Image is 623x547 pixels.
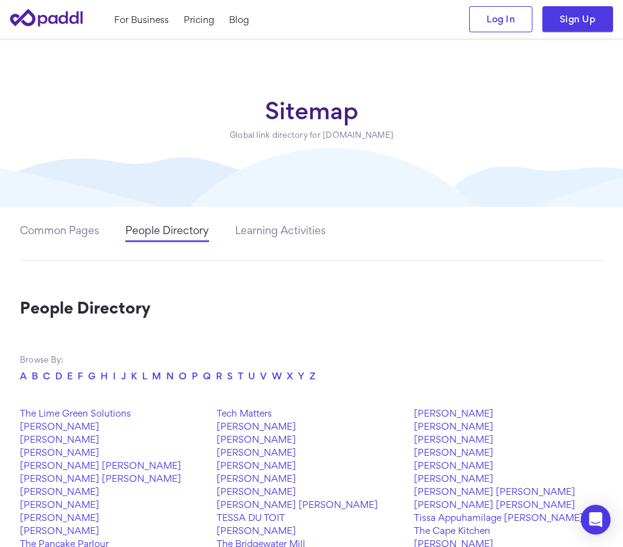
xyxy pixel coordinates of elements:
a: Y [298,373,305,379]
a: U [248,373,255,379]
a: [PERSON_NAME] [20,446,209,459]
a: [PERSON_NAME] [20,420,209,433]
a: Learning Activities [235,226,326,242]
a: [PERSON_NAME] [PERSON_NAME] [414,485,603,498]
a: Log In [469,6,532,32]
a: [PERSON_NAME] [414,407,603,420]
a: O [179,373,187,379]
a: E [67,373,73,379]
a: [PERSON_NAME] [217,472,406,485]
a: Q [203,373,211,379]
h1: Sitemap [230,98,393,123]
div: Open Intercom Messenger [581,505,611,535]
a: [PERSON_NAME] [20,485,209,498]
a: [PERSON_NAME] [PERSON_NAME] [414,498,603,511]
a: F [78,373,83,379]
a: R [216,373,222,379]
a: [PERSON_NAME] [PERSON_NAME] [217,498,406,511]
a: G [88,373,96,379]
a: M [152,373,161,379]
a: Sign Up [542,6,613,32]
a: People Directory [125,226,209,242]
a: J [121,373,126,379]
a: N [166,373,174,379]
a: [PERSON_NAME] [414,459,603,472]
a: S [227,373,233,379]
a: [PERSON_NAME] [217,459,406,472]
a: K [131,373,137,379]
a: [PERSON_NAME] [217,524,406,537]
a: H [101,373,108,379]
a: [PERSON_NAME] [20,524,209,537]
p: Global link directory for [DOMAIN_NAME] [230,130,393,140]
a: Tech Matters [217,407,406,420]
a: X [287,373,293,379]
a: [PERSON_NAME] [217,446,406,459]
a: TESSA DU TOIT [217,511,406,524]
a: I [113,373,116,379]
a: Blog [229,13,249,26]
a: [PERSON_NAME] [217,420,406,433]
a: D [55,373,62,379]
a: [PERSON_NAME] [20,498,209,511]
a: [PERSON_NAME] [414,420,603,433]
a: C [43,373,50,379]
a: Common Pages [20,226,99,242]
h2: People Directory [20,301,603,315]
a: For Business [114,13,169,26]
a: Pricing [184,13,214,26]
a: [PERSON_NAME] [414,472,603,485]
a: P [192,373,198,379]
a: The Lime Green Solutions [20,407,209,420]
a: [PERSON_NAME] [217,433,406,446]
a: V [260,373,267,379]
a: The Cape Kitchen [414,524,603,537]
a: A [20,373,27,379]
a: [PERSON_NAME] [20,511,209,524]
a: [PERSON_NAME] [20,433,209,446]
a: Tissa Appuhamilage [PERSON_NAME] [414,511,603,524]
h3: Browse By: [20,355,603,364]
a: [PERSON_NAME] [PERSON_NAME] [20,472,209,485]
a: [PERSON_NAME] [414,433,603,446]
a: W [272,373,282,379]
a: [PERSON_NAME] [217,485,406,498]
a: T [238,373,243,379]
a: B [32,373,38,379]
a: [PERSON_NAME] [PERSON_NAME] [20,459,209,472]
a: Z [310,373,315,379]
a: L [142,373,147,379]
a: [PERSON_NAME] [414,446,603,459]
